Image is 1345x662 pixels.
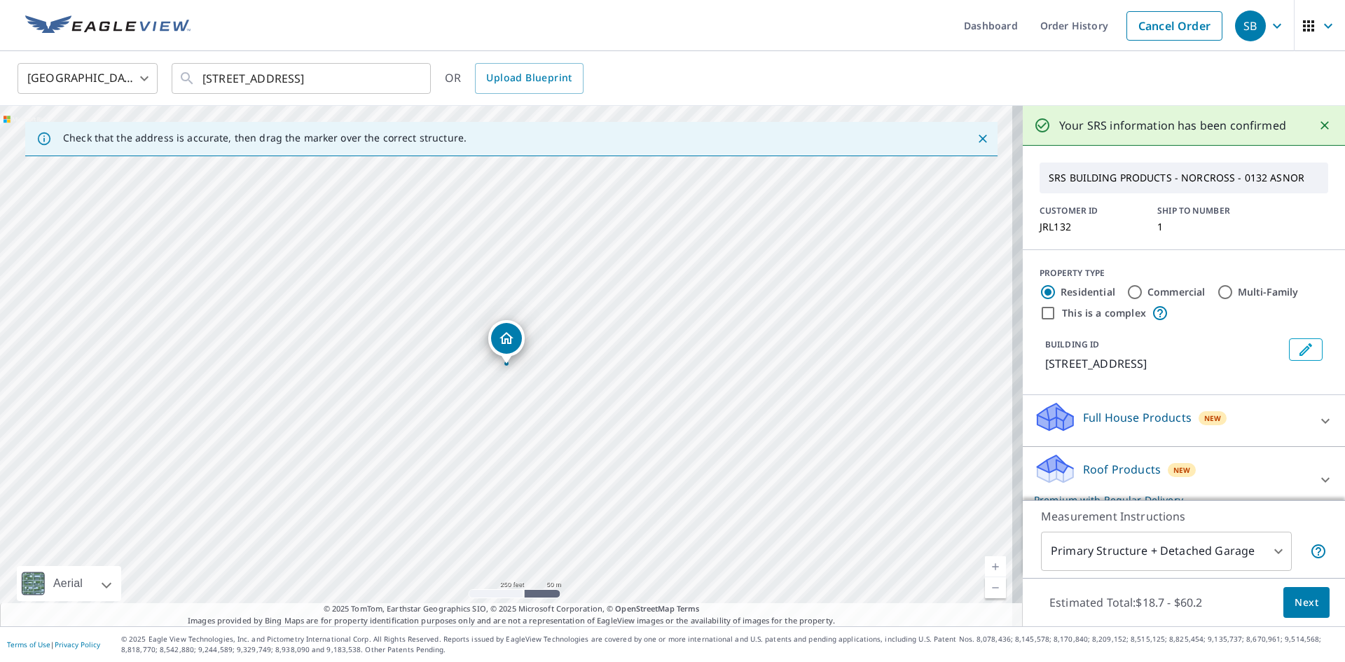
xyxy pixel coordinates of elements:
[1157,221,1258,233] p: 1
[7,640,50,649] a: Terms of Use
[1045,355,1283,372] p: [STREET_ADDRESS]
[1045,338,1099,350] p: BUILDING ID
[17,566,121,601] div: Aerial
[63,132,467,144] p: Check that the address is accurate, then drag the marker over the correct structure.
[1034,492,1309,507] p: Premium with Regular Delivery
[1040,267,1328,280] div: PROPERTY TYPE
[1310,543,1327,560] span: Your report will include the primary structure and a detached garage if one exists.
[615,603,674,614] a: OpenStreetMap
[1316,116,1334,135] button: Close
[1295,594,1318,612] span: Next
[1083,409,1192,426] p: Full House Products
[1034,453,1334,507] div: Roof ProductsNewPremium with Regular Delivery
[1173,464,1191,476] span: New
[121,634,1338,655] p: © 2025 Eagle View Technologies, Inc. and Pictometry International Corp. All Rights Reserved. Repo...
[1059,117,1286,134] p: Your SRS information has been confirmed
[488,320,525,364] div: Dropped pin, building 1, Residential property, 4198 Bridge Creek Rd Tiger, GA 30576
[1126,11,1222,41] a: Cancel Order
[1238,285,1299,299] label: Multi-Family
[55,640,100,649] a: Privacy Policy
[445,63,584,94] div: OR
[324,603,700,615] span: © 2025 TomTom, Earthstar Geographics SIO, © 2025 Microsoft Corporation, ©
[1034,401,1334,441] div: Full House ProductsNew
[475,63,583,94] a: Upload Blueprint
[1289,338,1323,361] button: Edit building 1
[486,69,572,87] span: Upload Blueprint
[202,59,402,98] input: Search by address or latitude-longitude
[49,566,87,601] div: Aerial
[1041,508,1327,525] p: Measurement Instructions
[1147,285,1206,299] label: Commercial
[1040,205,1140,217] p: CUSTOMER ID
[18,59,158,98] div: [GEOGRAPHIC_DATA]
[1043,166,1325,190] p: SRS BUILDING PRODUCTS - NORCROSS - 0132 ASNOR
[985,556,1006,577] a: Current Level 17, Zoom In
[1062,306,1146,320] label: This is a complex
[7,640,100,649] p: |
[1061,285,1115,299] label: Residential
[1283,587,1330,619] button: Next
[985,577,1006,598] a: Current Level 17, Zoom Out
[1157,205,1258,217] p: SHIP TO NUMBER
[1040,221,1140,233] p: JRL132
[25,15,191,36] img: EV Logo
[1204,413,1222,424] span: New
[677,603,700,614] a: Terms
[1041,532,1292,571] div: Primary Structure + Detached Garage
[1235,11,1266,41] div: SB
[1083,461,1161,478] p: Roof Products
[1038,587,1213,618] p: Estimated Total: $18.7 - $60.2
[974,130,992,148] button: Close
